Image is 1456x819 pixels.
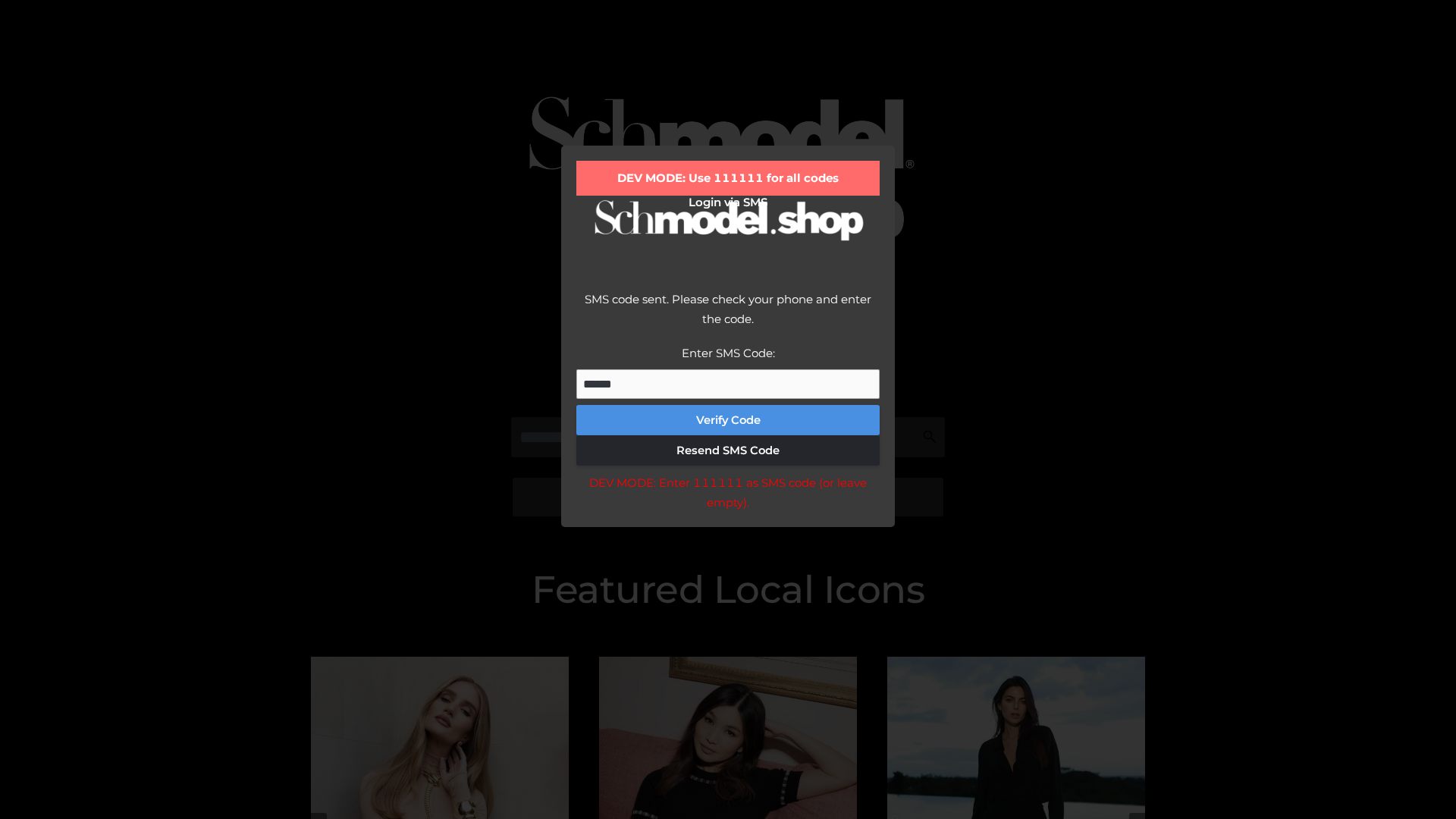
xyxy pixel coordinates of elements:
[576,196,880,209] h2: Login via SMS
[576,405,880,435] button: Verify Code
[576,473,880,512] div: DEV MODE: Enter 111111 as SMS code (or leave empty).
[576,290,880,344] div: SMS code sent. Please check your phone and enter the code.
[682,346,775,360] label: Enter SMS Code:
[576,161,880,196] div: DEV MODE: Use 111111 for all codes
[576,435,880,466] button: Resend SMS Code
